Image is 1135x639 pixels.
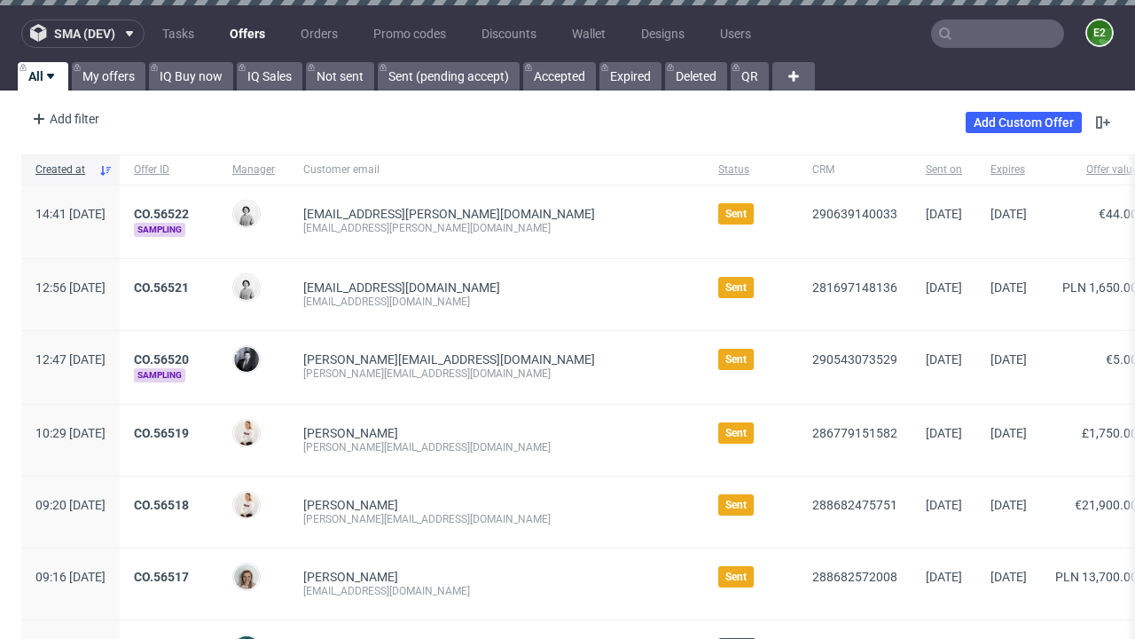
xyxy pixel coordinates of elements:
[72,62,145,91] a: My offers
[725,570,747,584] span: Sent
[134,498,189,512] a: CO.56518
[523,62,596,91] a: Accepted
[1087,20,1112,45] figcaption: e2
[812,280,897,295] a: 281697148136
[725,207,747,221] span: Sent
[812,352,897,367] a: 290543073529
[926,570,962,584] span: [DATE]
[926,426,962,440] span: [DATE]
[303,221,690,235] div: [EMAIL_ADDRESS][PERSON_NAME][DOMAIN_NAME]
[25,105,103,133] div: Add filter
[134,223,185,237] span: Sampling
[134,352,189,367] a: CO.56520
[303,280,500,295] span: [EMAIL_ADDRESS][DOMAIN_NAME]
[471,20,547,48] a: Discounts
[35,570,106,584] span: 09:16 [DATE]
[35,280,106,295] span: 12:56 [DATE]
[35,207,106,221] span: 14:41 [DATE]
[718,162,784,177] span: Status
[303,440,690,454] div: [PERSON_NAME][EMAIL_ADDRESS][DOMAIN_NAME]
[303,207,595,221] span: [EMAIL_ADDRESS][PERSON_NAME][DOMAIN_NAME]
[709,20,762,48] a: Users
[378,62,520,91] a: Sent (pending accept)
[134,162,204,177] span: Offer ID
[990,162,1027,177] span: Expires
[812,426,897,440] a: 286779151582
[303,295,690,309] div: [EMAIL_ADDRESS][DOMAIN_NAME]
[926,207,962,221] span: [DATE]
[234,421,259,446] img: Mari Fok
[725,426,747,440] span: Sent
[990,207,1027,221] span: [DATE]
[134,368,185,383] span: Sampling
[134,570,189,584] a: CO.56517
[725,352,747,367] span: Sent
[303,162,690,177] span: Customer email
[234,564,259,589] img: Monika Poźniak
[812,207,897,221] a: 290639140033
[990,498,1027,512] span: [DATE]
[725,280,747,295] span: Sent
[812,498,897,512] a: 288682475751
[237,62,302,91] a: IQ Sales
[731,62,769,91] a: QR
[306,62,374,91] a: Not sent
[152,20,205,48] a: Tasks
[363,20,457,48] a: Promo codes
[303,512,690,526] div: [PERSON_NAME][EMAIL_ADDRESS][DOMAIN_NAME]
[990,426,1027,440] span: [DATE]
[21,20,145,48] button: sma (dev)
[234,493,259,517] img: Mari Fok
[926,162,962,177] span: Sent on
[812,162,897,177] span: CRM
[725,498,747,512] span: Sent
[234,347,259,372] img: Philippe Dubuy
[926,280,962,295] span: [DATE]
[134,207,189,221] a: CO.56522
[303,426,398,440] a: [PERSON_NAME]
[232,162,275,177] span: Manager
[35,498,106,512] span: 09:20 [DATE]
[990,352,1027,367] span: [DATE]
[290,20,348,48] a: Orders
[18,62,68,91] a: All
[630,20,695,48] a: Designs
[35,352,106,367] span: 12:47 [DATE]
[234,201,259,226] img: Dudek Mariola
[303,584,690,598] div: [EMAIL_ADDRESS][DOMAIN_NAME]
[665,62,727,91] a: Deleted
[303,498,398,512] a: [PERSON_NAME]
[35,162,91,177] span: Created at
[134,280,189,295] a: CO.56521
[303,352,595,367] span: [PERSON_NAME][EMAIL_ADDRESS][DOMAIN_NAME]
[990,570,1027,584] span: [DATE]
[219,20,276,48] a: Offers
[303,367,690,381] div: [PERSON_NAME][EMAIL_ADDRESS][DOMAIN_NAME]
[926,498,962,512] span: [DATE]
[990,280,1027,295] span: [DATE]
[599,62,661,91] a: Expired
[561,20,616,48] a: Wallet
[234,275,259,300] img: Dudek Mariola
[35,426,106,440] span: 10:29 [DATE]
[54,28,115,40] span: sma (dev)
[134,426,189,440] a: CO.56519
[926,352,962,367] span: [DATE]
[303,570,398,584] a: [PERSON_NAME]
[812,570,897,584] a: 288682572008
[966,112,1082,133] a: Add Custom Offer
[149,62,233,91] a: IQ Buy now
